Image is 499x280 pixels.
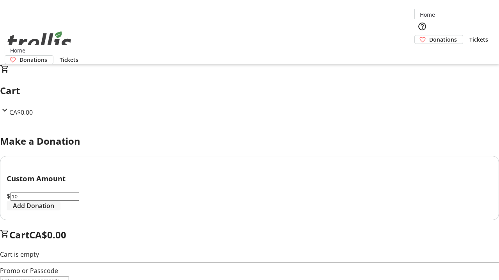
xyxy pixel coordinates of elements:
a: Home [5,46,30,54]
span: Donations [429,35,457,44]
span: Tickets [469,35,488,44]
a: Donations [414,35,463,44]
span: Home [10,46,25,54]
h3: Custom Amount [7,173,492,184]
span: Donations [19,56,47,64]
a: Donations [5,55,53,64]
span: Tickets [60,56,78,64]
a: Home [415,10,440,19]
span: Add Donation [13,201,54,210]
img: Orient E2E Organization HbR5I4aET0's Logo [5,23,74,61]
button: Cart [414,44,430,59]
span: $ [7,192,10,200]
span: Home [420,10,435,19]
button: Add Donation [7,201,60,210]
a: Tickets [53,56,85,64]
span: CA$0.00 [29,228,66,241]
button: Help [414,19,430,34]
input: Donation Amount [10,192,79,201]
a: Tickets [463,35,494,44]
span: CA$0.00 [9,108,33,117]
